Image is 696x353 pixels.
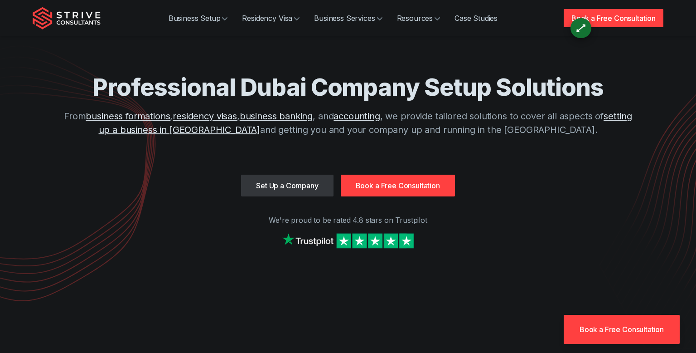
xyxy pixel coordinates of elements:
[390,9,448,27] a: Resources
[572,20,589,36] div: ⟷
[235,9,307,27] a: Residency Visa
[58,109,638,137] p: From , , , and , we provide tailored solutions to cover all aspects of and getting you and your c...
[564,315,680,344] a: Book a Free Consultation
[173,111,237,122] a: residency visas
[447,9,505,27] a: Case Studies
[33,7,101,29] img: Strive Consultants
[307,9,389,27] a: Business Services
[241,175,333,196] a: Set Up a Company
[564,9,663,27] a: Book a Free Consultation
[33,215,663,226] p: We're proud to be rated 4.8 stars on Trustpilot
[333,111,380,122] a: accounting
[341,175,455,196] a: Book a Free Consultation
[280,231,416,250] img: Strive on Trustpilot
[86,111,170,122] a: business formations
[240,111,313,122] a: business banking
[58,73,638,102] h1: Professional Dubai Company Setup Solutions
[161,9,235,27] a: Business Setup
